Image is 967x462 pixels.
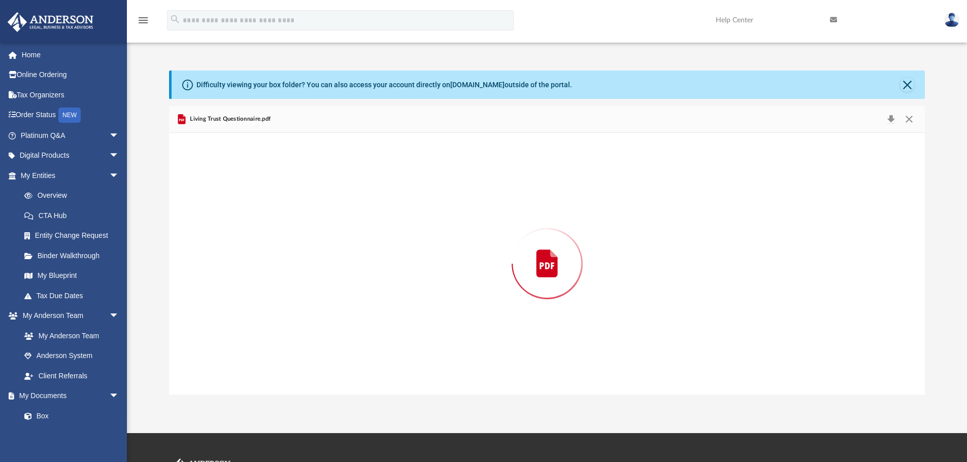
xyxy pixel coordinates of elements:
span: arrow_drop_down [109,125,129,146]
a: Tax Due Dates [14,286,135,306]
span: arrow_drop_down [109,165,129,186]
a: My Anderson Team [14,326,124,346]
i: menu [137,14,149,26]
a: Digital Productsarrow_drop_down [7,146,135,166]
a: Overview [14,186,135,206]
a: Box [14,406,124,426]
a: Meeting Minutes [14,426,129,446]
span: arrow_drop_down [109,306,129,327]
a: menu [137,19,149,26]
img: User Pic [944,13,959,27]
a: Order StatusNEW [7,105,135,126]
a: My Entitiesarrow_drop_down [7,165,135,186]
a: Platinum Q&Aarrow_drop_down [7,125,135,146]
a: Anderson System [14,346,129,366]
a: My Blueprint [14,266,129,286]
button: Download [882,112,900,126]
a: Online Ordering [7,65,135,85]
button: Close [900,112,918,126]
button: Close [900,78,914,92]
a: My Documentsarrow_drop_down [7,386,129,406]
div: Preview [169,106,925,395]
span: arrow_drop_down [109,146,129,166]
div: Difficulty viewing your box folder? You can also access your account directly on outside of the p... [196,80,572,90]
a: Entity Change Request [14,226,135,246]
a: Tax Organizers [7,85,135,105]
span: Living Trust Questionnaire.pdf [188,115,271,124]
img: Anderson Advisors Platinum Portal [5,12,96,32]
a: Home [7,45,135,65]
a: [DOMAIN_NAME] [450,81,505,89]
a: Client Referrals [14,366,129,386]
span: arrow_drop_down [109,386,129,407]
a: My Anderson Teamarrow_drop_down [7,306,129,326]
a: CTA Hub [14,205,135,226]
i: search [170,14,181,25]
a: Binder Walkthrough [14,245,135,266]
div: NEW [58,108,81,123]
